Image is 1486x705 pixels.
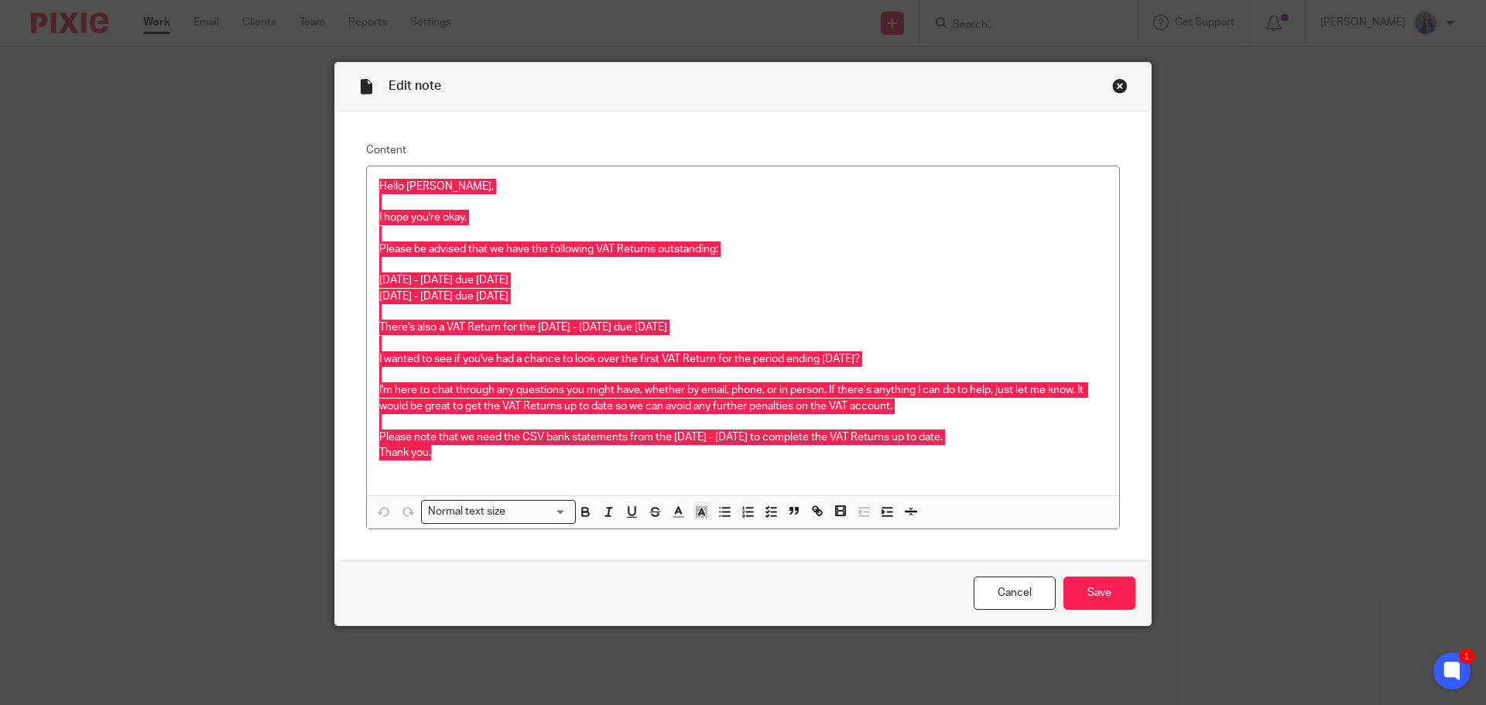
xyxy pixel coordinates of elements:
div: Search for option [421,500,576,524]
input: Search for option [511,504,567,520]
a: Cancel [974,577,1056,610]
input: Save [1063,577,1135,610]
label: Content [366,142,1120,158]
span: Edit note [389,80,441,92]
p: Hello [PERSON_NAME], I hope you're okay. Please be advised that we have the following VAT Returns... [379,179,1107,461]
div: Close this dialog window [1112,78,1128,94]
div: 1 [1459,649,1474,664]
span: Normal text size [425,504,509,520]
